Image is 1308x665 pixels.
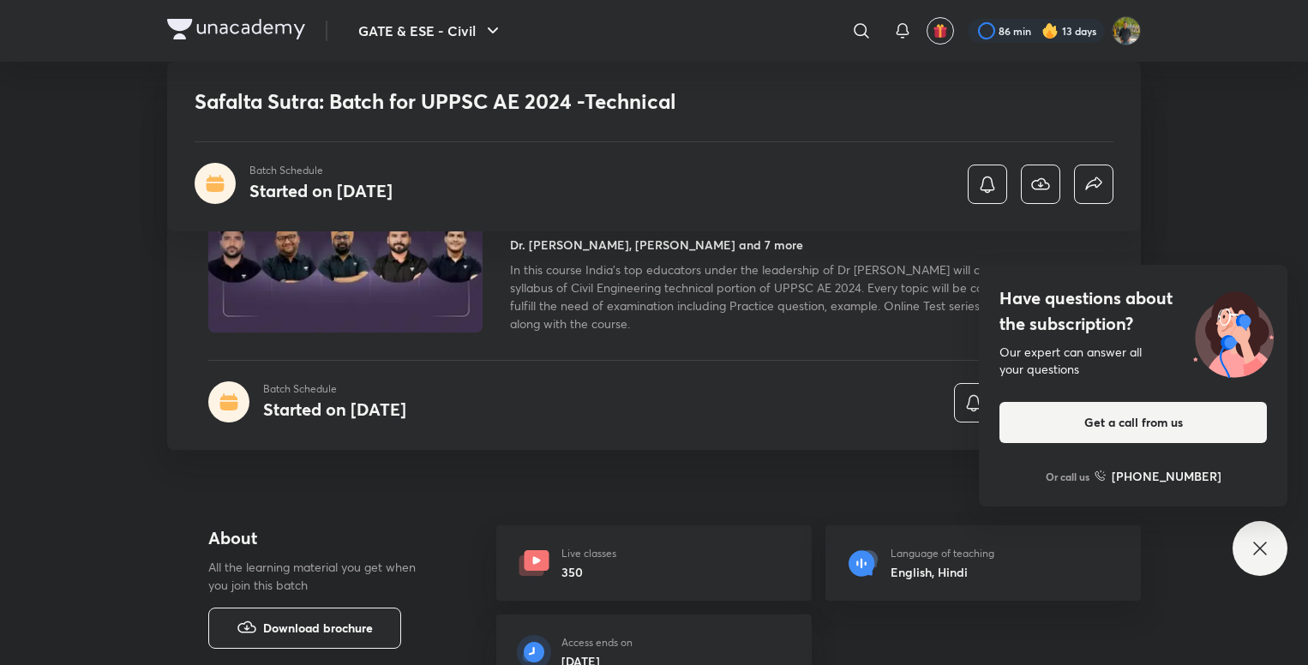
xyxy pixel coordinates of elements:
[249,179,393,202] h4: Started on [DATE]
[999,285,1267,337] h4: Have questions about the subscription?
[263,398,406,421] h4: Started on [DATE]
[1046,469,1089,484] p: Or call us
[263,381,406,397] p: Batch Schedule
[1041,22,1059,39] img: streak
[510,236,803,254] h4: Dr. [PERSON_NAME], [PERSON_NAME] and 7 more
[891,563,994,581] h6: English, Hindi
[933,23,948,39] img: avatar
[999,402,1267,443] button: Get a call from us
[195,89,866,114] h1: Safalta Sutra: Batch for UPPSC AE 2024 -Technical
[561,563,616,581] h6: 350
[927,17,954,45] button: avatar
[1095,467,1221,485] a: [PHONE_NUMBER]
[167,19,305,44] a: Company Logo
[249,163,393,178] p: Batch Schedule
[891,546,994,561] p: Language of teaching
[1112,467,1221,485] h6: [PHONE_NUMBER]
[561,546,616,561] p: Live classes
[510,261,1096,332] span: In this course India's top educators under the leadership of Dr [PERSON_NAME] will cover the enti...
[1112,16,1141,45] img: shubham rawat
[348,14,513,48] button: GATE & ESE - Civil
[561,635,633,650] p: Access ends on
[167,19,305,39] img: Company Logo
[208,608,401,649] button: Download brochure
[208,558,429,594] p: All the learning material you get when you join this batch
[1179,285,1287,378] img: ttu_illustration_new.svg
[206,177,485,334] img: Thumbnail
[208,525,441,551] h4: About
[263,619,373,638] span: Download brochure
[999,344,1267,378] div: Our expert can answer all your questions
